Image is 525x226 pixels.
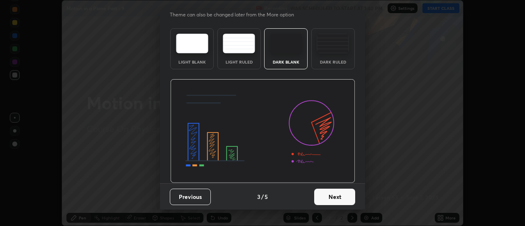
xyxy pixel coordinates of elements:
img: lightRuledTheme.5fabf969.svg [223,34,255,53]
img: darkThemeBanner.d06ce4a2.svg [170,79,355,183]
p: Theme can also be changed later from the More option [170,11,303,18]
button: Next [314,189,355,205]
button: Previous [170,189,211,205]
div: Dark Blank [269,60,302,64]
img: lightTheme.e5ed3b09.svg [176,34,208,53]
h4: / [261,192,264,201]
h4: 3 [257,192,260,201]
div: Dark Ruled [317,60,349,64]
img: darkRuledTheme.de295e13.svg [317,34,349,53]
div: Light Blank [176,60,208,64]
h4: 5 [265,192,268,201]
div: Light Ruled [223,60,256,64]
img: darkTheme.f0cc69e5.svg [270,34,302,53]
